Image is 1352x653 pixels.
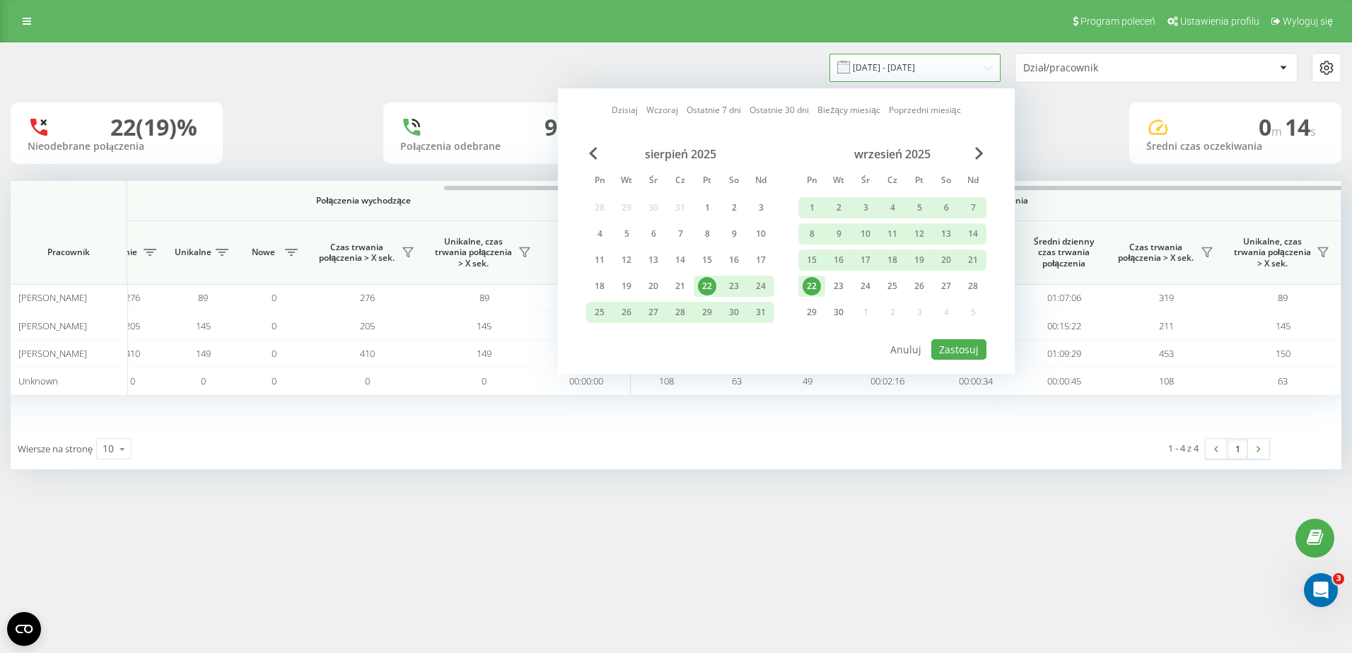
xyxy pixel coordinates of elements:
span: 89 [479,291,489,304]
div: sob 23 sie 2025 [721,276,747,297]
div: śr 27 sie 2025 [640,302,667,323]
span: Previous Month [589,147,598,160]
div: 1 - 4 z 4 [1168,441,1199,455]
div: 12 [910,225,928,243]
div: pt 26 wrz 2025 [906,276,933,297]
div: Połączenia odebrane [400,141,578,153]
span: 14 [1285,112,1316,142]
div: 4 [590,225,609,243]
div: 18 [590,277,609,295]
div: 5 [617,225,636,243]
span: Średni dzienny czas trwania połączenia [1030,236,1097,269]
div: 29 [698,303,716,322]
a: 1 [1227,439,1248,459]
span: 0 [272,319,276,332]
td: 00:15:22 [1020,312,1108,339]
div: 21 [671,277,689,295]
div: ndz 24 sie 2025 [747,276,774,297]
iframe: Intercom live chat [1304,573,1338,607]
div: 30 [725,303,743,322]
abbr: sobota [936,171,957,192]
div: pt 12 wrz 2025 [906,223,933,245]
div: pon 4 sie 2025 [586,223,613,245]
div: pon 1 wrz 2025 [798,197,825,218]
span: Unikalne, czas trwania połączenia > X sek. [433,236,514,269]
div: 96 [544,114,570,141]
div: 31 [752,303,770,322]
div: pon 18 sie 2025 [586,276,613,297]
span: 89 [198,291,208,304]
a: Dzisiaj [612,103,638,117]
abbr: niedziela [962,171,984,192]
div: 25 [590,303,609,322]
div: pon 29 wrz 2025 [798,302,825,323]
div: wt 23 wrz 2025 [825,276,852,297]
div: 2 [829,199,848,217]
span: [PERSON_NAME] [18,319,87,332]
span: 149 [477,347,491,360]
div: 28 [964,277,982,295]
div: 27 [937,277,955,295]
button: Zastosuj [931,339,986,360]
div: 18 [883,251,902,269]
div: 19 [910,251,928,269]
div: wt 19 sie 2025 [613,276,640,297]
a: Poprzedni miesiąc [889,103,961,117]
span: 108 [1159,375,1174,387]
div: 11 [590,251,609,269]
div: sob 16 sie 2025 [721,249,747,271]
div: pt 22 sie 2025 [694,276,721,297]
div: 19 [617,277,636,295]
span: Czas trwania połączenia > X sek. [316,242,397,264]
div: ndz 3 sie 2025 [747,197,774,218]
abbr: środa [643,171,664,192]
div: pon 15 wrz 2025 [798,249,825,271]
div: 23 [725,277,743,295]
abbr: czwartek [670,171,691,192]
div: śr 13 sie 2025 [640,249,667,271]
span: 0 [272,347,276,360]
div: 10 [752,225,770,243]
div: 13 [937,225,955,243]
td: 00:00:00 [542,367,631,395]
div: ndz 17 sie 2025 [747,249,774,271]
div: 22 [698,277,716,295]
div: ndz 28 wrz 2025 [960,276,986,297]
span: 145 [196,319,211,332]
div: pt 5 wrz 2025 [906,197,933,218]
div: 8 [803,225,821,243]
span: 0 [365,375,370,387]
div: śr 24 wrz 2025 [852,276,879,297]
div: wt 30 wrz 2025 [825,302,852,323]
div: czw 7 sie 2025 [667,223,694,245]
span: 205 [125,319,140,332]
div: 8 [698,225,716,243]
div: sob 6 wrz 2025 [933,197,960,218]
div: 14 [964,225,982,243]
div: śr 10 wrz 2025 [852,223,879,245]
div: 9 [829,225,848,243]
span: Wiersze na stronę [18,442,93,455]
span: 0 [482,375,486,387]
span: 0 [272,375,276,387]
span: Pracownik [23,247,115,258]
div: 15 [803,251,821,269]
div: ndz 7 wrz 2025 [960,197,986,218]
span: 205 [360,319,375,332]
div: wt 12 sie 2025 [613,249,640,271]
div: wt 5 sie 2025 [613,223,640,245]
div: 7 [964,199,982,217]
span: 0 [1259,112,1285,142]
div: wt 16 wrz 2025 [825,249,852,271]
div: wt 2 wrz 2025 [825,197,852,218]
abbr: czwartek [882,171,903,192]
abbr: piątek [909,171,930,192]
div: czw 4 wrz 2025 [879,197,906,218]
span: Program poleceń [1080,16,1155,27]
td: 00:00:45 [1020,367,1108,395]
div: Dział/pracownik [1023,62,1192,74]
a: Ostatnie 30 dni [750,103,809,117]
div: sob 30 sie 2025 [721,302,747,323]
td: 00:00:34 [931,367,1020,395]
span: s [1310,124,1316,139]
